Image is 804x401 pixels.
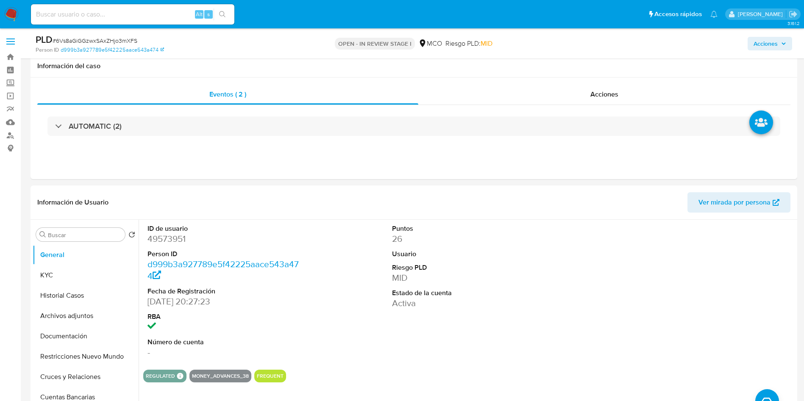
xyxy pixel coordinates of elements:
button: Buscar [39,231,46,238]
div: MCO [418,39,442,48]
a: Salir [789,10,798,19]
p: damian.rodriguez@mercadolibre.com [738,10,786,18]
span: Acciones [590,89,618,99]
button: Historial Casos [33,285,139,306]
dt: Puntos [392,224,547,233]
span: Alt [196,10,203,18]
span: # 6Vs8aGiGGzwxSAxZHjo3mXFS [53,36,137,45]
button: search-icon [214,8,231,20]
span: Eventos ( 2 ) [209,89,246,99]
a: d999b3a927789e5f42225aace543a474 [147,258,299,282]
dt: Número de cuenta [147,337,302,347]
dt: Riesgo PLD [392,263,547,272]
span: MID [481,39,492,48]
dt: Estado de la cuenta [392,288,547,298]
dd: Activa [392,297,547,309]
dd: [DATE] 20:27:23 [147,296,302,307]
dd: 26 [392,233,547,245]
dt: Usuario [392,249,547,259]
button: General [33,245,139,265]
a: d999b3a927789e5f42225aace543a474 [61,46,164,54]
span: s [207,10,210,18]
a: Notificaciones [710,11,718,18]
p: OPEN - IN REVIEW STAGE I [335,38,415,50]
button: KYC [33,265,139,285]
button: Cruces y Relaciones [33,367,139,387]
b: Person ID [36,46,59,54]
dt: RBA [147,312,302,321]
div: AUTOMATIC (2) [47,116,780,136]
span: Acciones [754,37,778,50]
input: Buscar usuario o caso... [31,9,234,20]
dd: - [147,346,302,358]
h3: AUTOMATIC (2) [69,122,122,131]
button: Acciones [748,37,792,50]
span: Riesgo PLD: [445,39,492,48]
h1: Información del caso [37,62,790,70]
dt: Fecha de Registración [147,287,302,296]
button: Restricciones Nuevo Mundo [33,346,139,367]
dt: Person ID [147,249,302,259]
dt: ID de usuario [147,224,302,233]
b: PLD [36,33,53,46]
button: Documentación [33,326,139,346]
dd: MID [392,272,547,284]
button: Ver mirada por persona [687,192,790,213]
button: Archivos adjuntos [33,306,139,326]
button: Volver al orden por defecto [128,231,135,241]
h1: Información de Usuario [37,198,108,207]
span: Accesos rápidos [654,10,702,19]
dd: 49573951 [147,233,302,245]
span: Ver mirada por persona [698,192,771,213]
input: Buscar [48,231,122,239]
